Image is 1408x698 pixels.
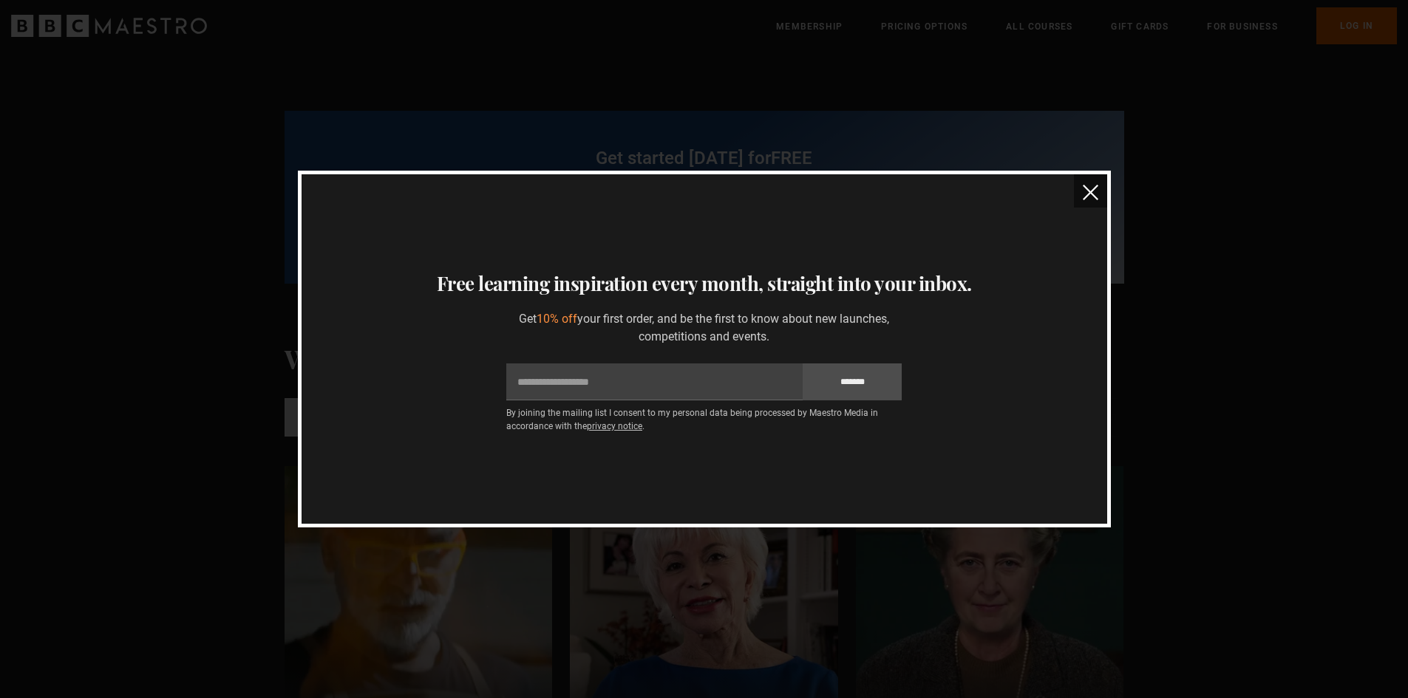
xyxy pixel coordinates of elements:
[319,269,1089,298] h3: Free learning inspiration every month, straight into your inbox.
[506,406,902,433] p: By joining the mailing list I consent to my personal data being processed by Maestro Media in acc...
[587,421,642,431] a: privacy notice
[537,312,577,326] span: 10% off
[1074,174,1107,208] button: close
[506,310,902,346] p: Get your first order, and be the first to know about new launches, competitions and events.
